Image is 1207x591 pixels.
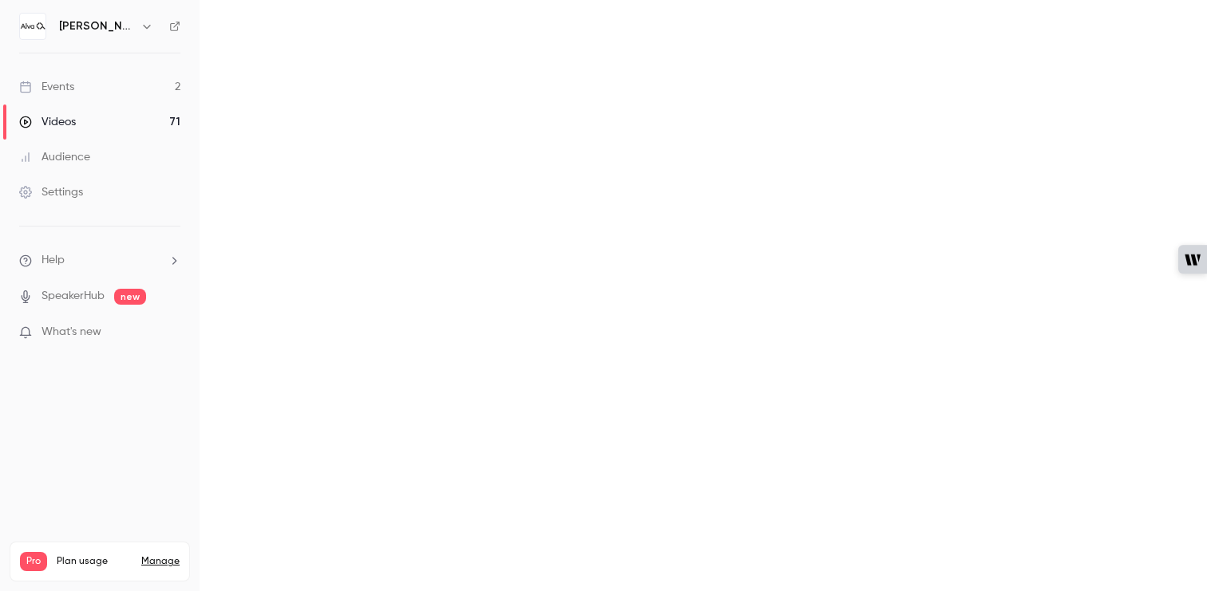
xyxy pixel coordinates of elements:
span: new [114,289,146,305]
span: Plan usage [57,555,132,568]
div: Videos [19,114,76,130]
div: Settings [19,184,83,200]
a: SpeakerHub [42,288,105,305]
h6: [PERSON_NAME] Labs [59,18,134,34]
div: Events [19,79,74,95]
span: Help [42,252,65,269]
a: Manage [141,555,180,568]
span: What's new [42,324,101,341]
iframe: Noticeable Trigger [161,325,180,340]
div: Audience [19,149,90,165]
img: Alva Labs [20,14,46,39]
span: Pro [20,552,47,571]
li: help-dropdown-opener [19,252,180,269]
